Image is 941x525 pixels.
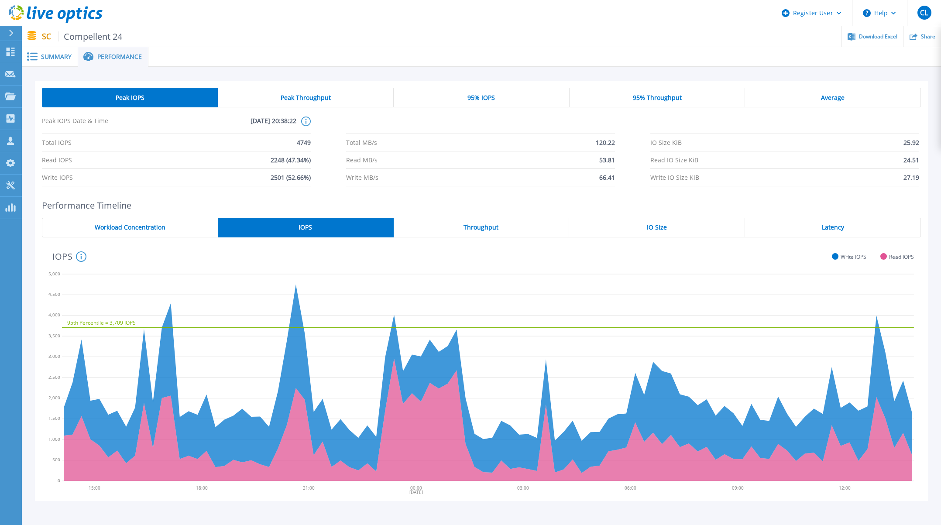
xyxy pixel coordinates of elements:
span: 53.81 [599,151,615,168]
text: 03:00 [518,485,530,491]
p: SC [42,31,123,41]
span: 120.22 [596,134,615,151]
text: 06:00 [625,485,637,491]
span: Average [821,94,845,101]
span: Compellent 24 [58,31,123,41]
text: 500 [52,456,60,463]
span: CL [920,9,928,16]
text: 15:00 [89,485,100,491]
text: 95th Percentile = 3,709 IOPS [67,319,136,326]
h4: IOPS [52,251,86,262]
span: 2501 (52.66%) [271,169,311,186]
span: Summary [41,54,72,60]
span: Throughput [464,224,498,231]
text: 18:00 [196,485,208,491]
text: 0 [58,477,60,484]
span: IO Size [647,224,667,231]
span: 2248 (47.34%) [271,151,311,168]
span: Write IO Size KiB [650,169,699,186]
span: Latency [822,224,844,231]
text: 2,000 [48,395,60,401]
text: 12:00 [840,485,852,491]
span: 25.92 [903,134,919,151]
text: 21:00 [303,485,315,491]
span: Read IO Size KiB [650,151,698,168]
span: 24.51 [903,151,919,168]
text: 00:00 [411,485,422,491]
span: 95% IOPS [467,94,495,101]
span: Total IOPS [42,134,72,151]
span: Read MB/s [346,151,378,168]
span: Write MB/s [346,169,378,186]
span: Total MB/s [346,134,377,151]
span: 66.41 [599,169,615,186]
text: 5,000 [48,271,60,277]
text: 1,500 [48,415,60,421]
span: Peak Throughput [281,94,331,101]
text: 2,500 [48,374,60,380]
span: 4749 [297,134,311,151]
text: 1,000 [48,436,60,442]
span: Write IOPS [42,169,73,186]
text: 4,500 [48,291,60,297]
span: IOPS [299,224,312,231]
span: Share [921,34,935,39]
span: [DATE] 20:38:22 [169,117,297,134]
span: Workload Concentration [95,224,165,231]
span: Read IOPS [889,254,914,260]
span: 95% Throughput [633,94,682,101]
span: Peak IOPS Date & Time [42,117,169,134]
text: 4,000 [48,312,60,318]
span: Performance [97,54,142,60]
text: [DATE] [410,489,423,495]
span: Read IOPS [42,151,72,168]
span: Peak IOPS [116,94,144,101]
span: 27.19 [903,169,919,186]
span: IO Size KiB [650,134,682,151]
text: 3,500 [48,333,60,339]
h2: Performance Timeline [42,200,921,210]
span: Download Excel [859,34,897,39]
span: Write IOPS [841,254,866,260]
text: 09:00 [733,485,745,491]
text: 3,000 [48,353,60,359]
